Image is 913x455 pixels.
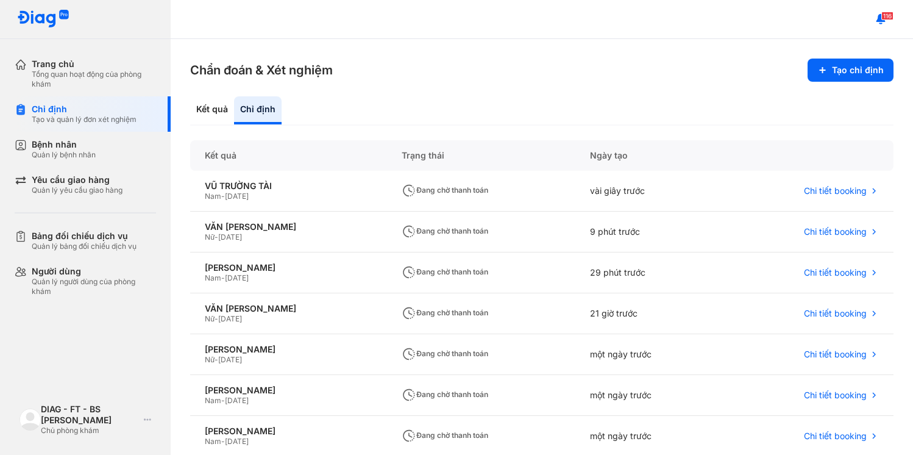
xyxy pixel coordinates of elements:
span: Nữ [205,355,215,364]
span: Chi tiết booking [804,431,867,442]
div: [PERSON_NAME] [205,262,372,273]
div: Quản lý bảng đối chiếu dịch vụ [32,242,137,251]
div: Trang chủ [32,59,156,70]
div: 29 phút trước [575,253,723,293]
div: [PERSON_NAME] [205,344,372,355]
span: - [215,232,218,242]
div: Chủ phòng khám [41,426,139,435]
div: VŨ TRƯỜNG TÀI [205,181,372,192]
span: Chi tiết booking [804,308,867,319]
span: Nữ [205,314,215,323]
span: Đang chờ thanh toán [402,349,488,358]
span: Đang chờ thanh toán [402,390,488,399]
span: Nam [205,192,221,201]
span: Chi tiết booking [804,185,867,196]
div: Trạng thái [387,140,576,171]
span: [DATE] [225,437,249,446]
span: [DATE] [225,192,249,201]
span: Nữ [205,232,215,242]
span: Đang chờ thanh toán [402,431,488,440]
h3: Chẩn đoán & Xét nghiệm [190,62,333,79]
span: Chi tiết booking [804,390,867,401]
span: Đang chờ thanh toán [402,267,488,276]
span: Chi tiết booking [804,226,867,237]
span: - [221,192,225,201]
div: vài giây trước [575,171,723,212]
span: Nam [205,437,221,446]
div: [PERSON_NAME] [205,385,372,396]
div: 9 phút trước [575,212,723,253]
span: 116 [881,12,893,20]
div: Tạo và quản lý đơn xét nghiệm [32,115,137,124]
div: Quản lý yêu cầu giao hàng [32,185,123,195]
span: - [215,355,218,364]
div: Quản lý người dùng của phòng khám [32,277,156,296]
img: logo [17,10,69,29]
span: - [221,273,225,282]
span: [DATE] [225,396,249,405]
div: Bệnh nhân [32,139,96,150]
div: [PERSON_NAME] [205,426,372,437]
span: [DATE] [218,232,242,242]
span: [DATE] [225,273,249,282]
img: logo [20,409,41,430]
div: Bảng đối chiếu dịch vụ [32,231,137,242]
span: - [215,314,218,323]
div: 21 giờ trước [575,293,723,334]
span: [DATE] [218,355,242,364]
div: Người dùng [32,266,156,277]
button: Tạo chỉ định [808,59,893,82]
div: VĂN [PERSON_NAME] [205,221,372,232]
div: Yêu cầu giao hàng [32,174,123,185]
div: một ngày trước [575,334,723,375]
div: Chỉ định [32,104,137,115]
div: VĂN [PERSON_NAME] [205,303,372,314]
div: Quản lý bệnh nhân [32,150,96,160]
span: Đang chờ thanh toán [402,226,488,235]
div: Ngày tạo [575,140,723,171]
span: Chi tiết booking [804,349,867,360]
div: Kết quả [190,96,234,124]
span: Nam [205,396,221,405]
div: DIAG - FT - BS [PERSON_NAME] [41,404,139,426]
div: Kết quả [190,140,387,171]
div: Chỉ định [234,96,282,124]
span: - [221,396,225,405]
div: một ngày trước [575,375,723,416]
span: - [221,437,225,446]
span: Đang chờ thanh toán [402,185,488,195]
span: [DATE] [218,314,242,323]
span: Nam [205,273,221,282]
span: Đang chờ thanh toán [402,308,488,317]
span: Chi tiết booking [804,267,867,278]
div: Tổng quan hoạt động của phòng khám [32,70,156,89]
